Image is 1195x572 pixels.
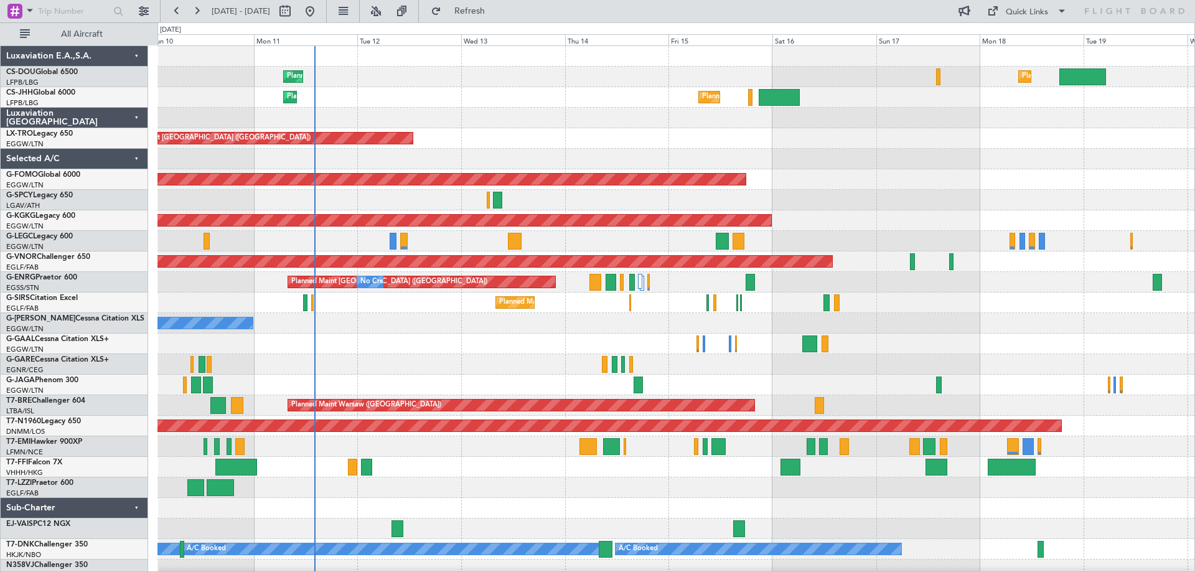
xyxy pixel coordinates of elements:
button: Refresh [425,1,500,21]
span: Refresh [444,7,496,16]
a: G-GAALCessna Citation XLS+ [6,335,109,343]
span: T7-FFI [6,459,28,466]
a: EJ-VAISPC12 NGX [6,520,70,528]
span: G-JAGA [6,377,35,384]
div: Wed 13 [461,34,565,45]
div: Sun 10 [150,34,254,45]
input: Trip Number [38,2,110,21]
a: T7-N1960Legacy 650 [6,418,81,425]
div: Sun 17 [876,34,980,45]
span: EJ-VAIS [6,520,33,528]
a: EGGW/LTN [6,222,44,231]
a: EGGW/LTN [6,345,44,354]
span: T7-EMI [6,438,30,446]
span: G-KGKG [6,212,35,220]
div: A/C Booked [187,540,226,558]
div: Planned Maint [GEOGRAPHIC_DATA] ([GEOGRAPHIC_DATA]) [287,67,483,86]
a: LTBA/ISL [6,406,34,416]
a: G-SPCYLegacy 650 [6,192,73,199]
a: EGGW/LTN [6,139,44,149]
a: T7-BREChallenger 604 [6,397,85,405]
a: EGNR/CEG [6,365,44,375]
div: Sat 16 [772,34,876,45]
span: G-[PERSON_NAME] [6,315,75,322]
a: G-FOMOGlobal 6000 [6,171,80,179]
a: CS-DOUGlobal 6500 [6,68,78,76]
div: Planned Maint [GEOGRAPHIC_DATA] ([GEOGRAPHIC_DATA]) [287,88,483,106]
span: G-SIRS [6,294,30,302]
span: N358VJ [6,561,34,569]
a: LGAV/ATH [6,201,40,210]
a: EGGW/LTN [6,242,44,251]
span: T7-LZZI [6,479,32,487]
a: G-SIRSCitation Excel [6,294,78,302]
a: N358VJChallenger 350 [6,561,88,569]
a: EGSS/STN [6,283,39,293]
div: Quick Links [1006,6,1048,19]
a: VHHH/HKG [6,468,43,477]
span: T7-N1960 [6,418,41,425]
span: G-SPCY [6,192,33,199]
a: G-[PERSON_NAME]Cessna Citation XLS [6,315,144,322]
button: All Aircraft [14,24,135,44]
div: Mon 11 [254,34,358,45]
a: T7-LZZIPraetor 600 [6,479,73,487]
span: G-GARE [6,356,35,363]
span: T7-DNK [6,541,34,548]
div: Fri 15 [668,34,772,45]
span: CS-JHH [6,89,33,96]
a: G-KGKGLegacy 600 [6,212,75,220]
a: T7-EMIHawker 900XP [6,438,82,446]
span: All Aircraft [32,30,131,39]
a: LX-TROLegacy 650 [6,130,73,138]
span: LX-TRO [6,130,33,138]
span: G-VNOR [6,253,37,261]
span: [DATE] - [DATE] [212,6,270,17]
div: Thu 14 [565,34,669,45]
div: Planned Maint [GEOGRAPHIC_DATA] ([GEOGRAPHIC_DATA]) [702,88,898,106]
span: G-ENRG [6,274,35,281]
div: Planned Maint [GEOGRAPHIC_DATA] ([GEOGRAPHIC_DATA]) [499,293,695,312]
a: LFPB/LBG [6,98,39,108]
a: T7-FFIFalcon 7X [6,459,62,466]
a: G-LEGCLegacy 600 [6,233,73,240]
a: HKJK/NBO [6,550,41,560]
div: Tue 12 [357,34,461,45]
span: CS-DOU [6,68,35,76]
a: EGLF/FAB [6,263,39,272]
a: G-ENRGPraetor 600 [6,274,77,281]
div: No Crew [360,273,389,291]
div: Planned Maint Warsaw ([GEOGRAPHIC_DATA]) [291,396,441,415]
span: T7-BRE [6,397,32,405]
a: EGLF/FAB [6,304,39,313]
div: Planned Maint [GEOGRAPHIC_DATA] ([GEOGRAPHIC_DATA]) [291,273,487,291]
a: EGGW/LTN [6,181,44,190]
div: A/C Booked [619,540,658,558]
div: Unplanned Maint [GEOGRAPHIC_DATA] ([GEOGRAPHIC_DATA]) [106,129,311,148]
a: EGLF/FAB [6,489,39,498]
button: Quick Links [981,1,1073,21]
div: [DATE] [160,25,181,35]
a: LFPB/LBG [6,78,39,87]
a: T7-DNKChallenger 350 [6,541,88,548]
a: G-GARECessna Citation XLS+ [6,356,109,363]
a: G-VNORChallenger 650 [6,253,90,261]
span: G-GAAL [6,335,35,343]
a: LFMN/NCE [6,448,43,457]
div: Tue 19 [1084,34,1188,45]
a: G-JAGAPhenom 300 [6,377,78,384]
a: EGGW/LTN [6,386,44,395]
a: CS-JHHGlobal 6000 [6,89,75,96]
a: EGGW/LTN [6,324,44,334]
div: Mon 18 [980,34,1084,45]
span: G-FOMO [6,171,38,179]
span: G-LEGC [6,233,33,240]
a: DNMM/LOS [6,427,45,436]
